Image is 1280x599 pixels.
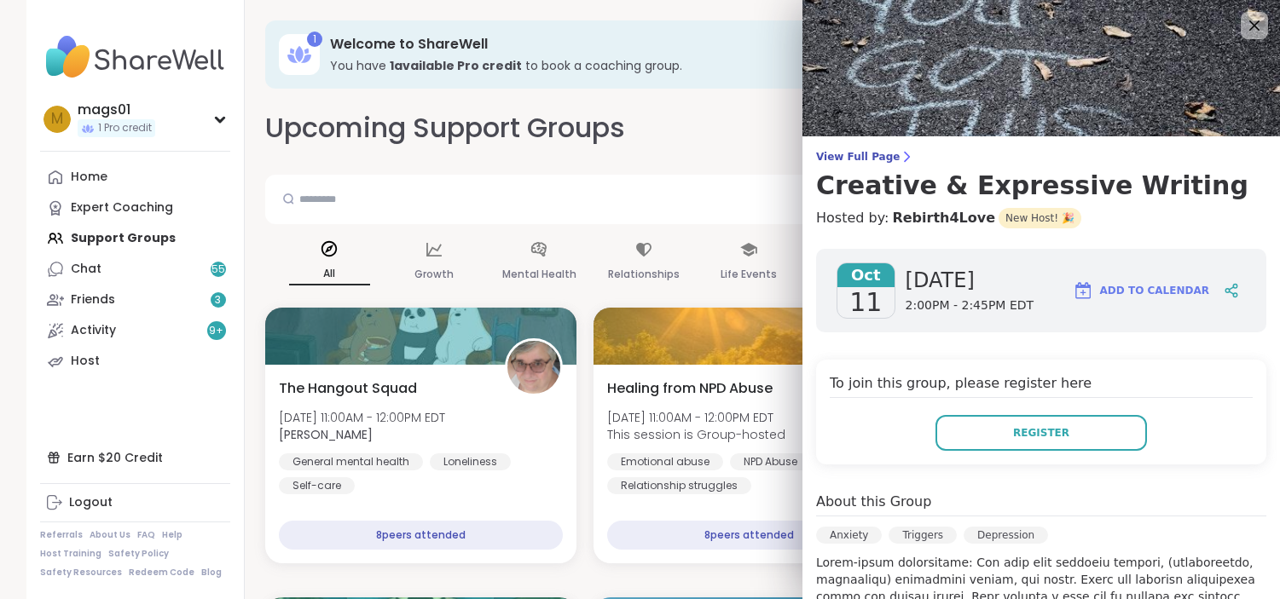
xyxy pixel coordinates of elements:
a: Safety Resources [40,567,122,579]
span: 9 + [209,324,223,338]
div: General mental health [279,453,423,470]
div: 8 peers attended [607,521,891,550]
div: Earn $20 Credit [40,442,230,473]
p: Life Events [721,264,777,285]
a: View Full PageCreative & Expressive Writing [816,150,1266,201]
span: New Host! 🎉 [999,208,1081,228]
span: m [51,108,63,130]
span: Healing from NPD Abuse [607,378,773,399]
div: Loneliness [430,453,511,470]
div: Host [71,353,100,370]
a: Logout [40,487,230,518]
h3: Creative & Expressive Writing [816,170,1266,201]
button: Register [935,415,1147,451]
div: Triggers [889,527,957,544]
h3: Welcome to ShareWell [330,35,1210,54]
a: Referrals [40,529,83,541]
div: 8 peers attended [279,521,563,550]
span: Oct [837,263,895,287]
h4: To join this group, please register here [830,373,1253,398]
a: Blog [201,567,222,579]
a: Friends3 [40,285,230,315]
b: 1 available Pro credit [390,57,522,74]
p: Mental Health [502,264,576,285]
span: View Full Page [816,150,1266,164]
div: 1 [307,32,322,47]
span: 2:00PM - 2:45PM EDT [906,297,1034,314]
img: ShareWell Nav Logo [40,27,230,87]
span: [DATE] [906,267,1034,294]
div: Self-care [279,477,355,494]
span: 3 [215,293,221,308]
span: [DATE] 11:00AM - 12:00PM EDT [607,409,785,426]
h4: About this Group [816,492,931,512]
span: Register [1013,425,1069,441]
p: All [289,263,370,285]
div: mags01 [78,101,155,119]
a: Help [162,529,182,541]
div: Expert Coaching [71,199,173,216]
div: Relationship struggles [607,477,751,494]
a: Expert Coaching [40,193,230,223]
div: Friends [71,291,115,308]
a: About Us [90,529,130,541]
span: [DATE] 11:00AM - 12:00PM EDT [279,409,445,426]
h3: You have to book a coaching group. [330,57,1210,74]
p: Relationships [608,264,680,285]
a: Home [40,162,230,193]
a: Host [40,346,230,377]
span: Add to Calendar [1100,283,1209,298]
a: Activity9+ [40,315,230,346]
img: Susan [507,341,560,394]
h4: Hosted by: [816,208,1266,228]
p: Growth [414,264,454,285]
a: FAQ [137,529,155,541]
div: NPD Abuse [730,453,811,470]
a: Chat55 [40,254,230,285]
div: Depression [964,527,1048,544]
span: The Hangout Squad [279,378,417,399]
div: Home [71,169,107,186]
div: Logout [69,494,113,511]
div: Activity [71,322,116,339]
img: ShareWell Logomark [1073,280,1093,301]
button: Add to Calendar [1065,270,1217,311]
span: This session is Group-hosted [607,426,785,443]
span: 11 [849,287,882,318]
a: Safety Policy [108,548,169,560]
div: Anxiety [816,527,882,544]
h2: Upcoming Support Groups [265,109,625,147]
div: Chat [71,261,101,278]
a: Rebirth4Love [892,208,995,228]
b: [PERSON_NAME] [279,426,373,443]
a: Host Training [40,548,101,560]
span: 1 Pro credit [98,121,152,135]
div: Emotional abuse [607,453,723,470]
a: Redeem Code [129,567,194,579]
span: 55 [211,262,225,277]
